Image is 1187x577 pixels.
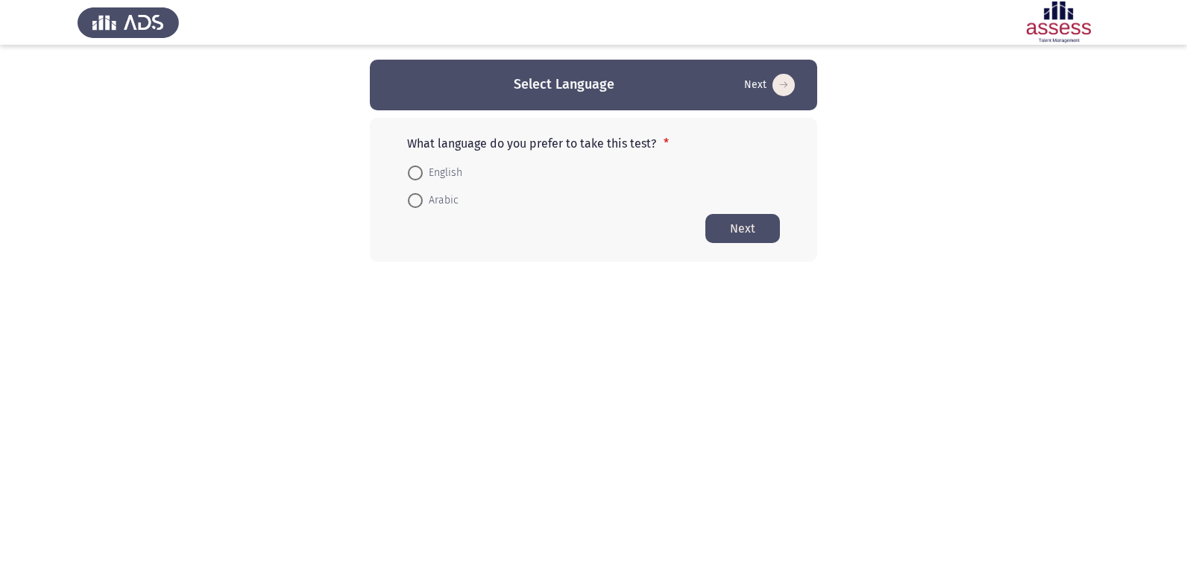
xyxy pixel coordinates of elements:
[514,75,614,94] h3: Select Language
[740,73,799,97] button: Start assessment
[423,192,459,209] span: Arabic
[1008,1,1109,43] img: Assessment logo of ASSESS Employability - EBI
[705,214,780,243] button: Start assessment
[407,136,780,151] p: What language do you prefer to take this test?
[78,1,179,43] img: Assess Talent Management logo
[423,164,462,182] span: English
